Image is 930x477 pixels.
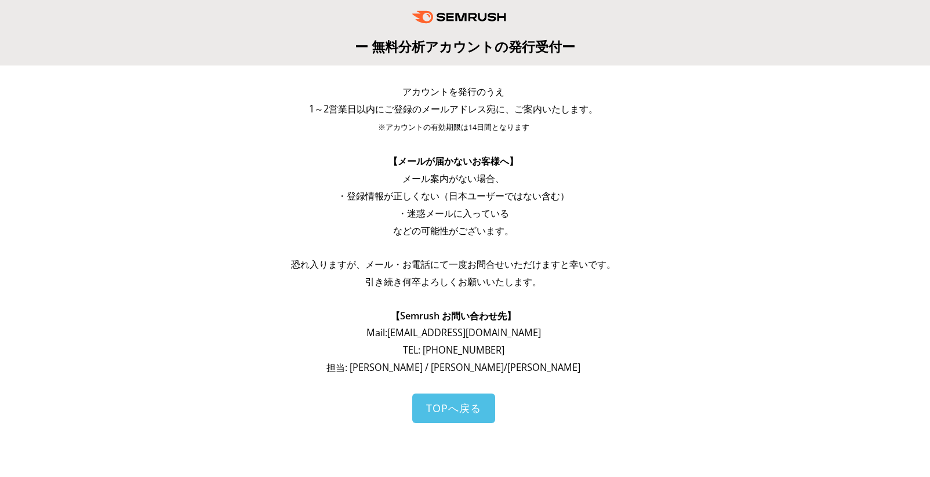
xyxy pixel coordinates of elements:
span: ・迷惑メールに入っている [398,207,509,220]
span: 【メールが届かないお客様へ】 [388,155,518,168]
span: メール案内がない場合、 [402,172,504,185]
span: ・登録情報が正しくない（日本ユーザーではない含む） [337,190,569,202]
a: TOPへ戻る [412,394,495,423]
span: ー 無料分析アカウントの発行受付ー [355,37,575,56]
span: アカウントを発行のうえ [402,85,504,98]
span: Mail: [EMAIL_ADDRESS][DOMAIN_NAME] [366,326,541,339]
span: 【Semrush お問い合わせ先】 [391,309,516,322]
span: TOPへ戻る [426,401,481,415]
span: 引き続き何卒よろしくお願いいたします。 [365,275,542,288]
span: 恐れ入りますが、メール・お電話にて一度お問合せいただけますと幸いです。 [291,258,616,271]
span: TEL: [PHONE_NUMBER] [403,344,504,356]
span: ※アカウントの有効期限は14日間となります [378,122,529,132]
span: などの可能性がございます。 [393,224,514,237]
span: 担当: [PERSON_NAME] / [PERSON_NAME]/[PERSON_NAME] [326,361,580,374]
span: 1～2営業日以内にご登録のメールアドレス宛に、ご案内いたします。 [309,103,598,115]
